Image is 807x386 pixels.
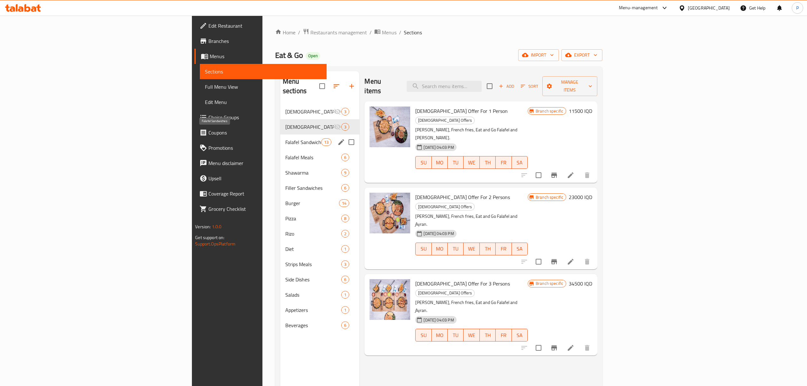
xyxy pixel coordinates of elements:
[275,28,602,37] nav: breadcrumb
[561,49,602,61] button: export
[547,78,593,94] span: Manage items
[342,246,349,252] span: 1
[415,117,475,124] div: Iftar Offers
[498,158,509,167] span: FR
[334,108,341,115] svg: Inactive section
[416,117,474,124] span: [DEMOGRAPHIC_DATA] Offers
[285,123,334,131] div: Iftar Offers
[341,169,349,176] div: items
[512,329,528,341] button: SA
[342,231,349,237] span: 2
[532,341,545,355] span: Select to update
[194,155,327,171] a: Menu disclaimer
[415,279,510,288] span: [DEMOGRAPHIC_DATA] Offer For 3 Persons
[194,49,327,64] a: Menus
[342,216,349,222] span: 8
[496,329,512,341] button: FR
[415,203,475,210] div: Iftar Offers
[342,109,349,115] span: 3
[200,64,327,79] a: Sections
[514,331,525,340] span: SA
[533,108,566,114] span: Branch specific
[448,156,464,169] button: TU
[580,254,595,269] button: delete
[321,138,331,146] div: items
[280,119,360,134] div: [DEMOGRAPHIC_DATA] Offers3
[280,165,360,180] div: Shawarma9
[415,243,431,255] button: SU
[421,317,456,323] span: [DATE] 04:03 PM
[341,215,349,222] div: items
[194,186,327,201] a: Coverage Report
[415,192,510,202] span: [DEMOGRAPHIC_DATA] Offer For 2 Persons
[285,276,341,283] div: Side Dishes
[546,340,562,355] button: Branch-specific-item
[285,321,341,329] span: Beverages
[370,193,410,233] img: Iftar Offer For 2 Persons
[205,98,322,106] span: Edit Menu
[336,137,346,147] button: edit
[303,28,367,37] a: Restaurants management
[434,158,445,167] span: MO
[342,185,349,191] span: 6
[285,154,341,161] div: Falafel Meals
[342,277,349,283] span: 6
[285,169,341,176] div: Shawarma
[208,37,322,45] span: Branches
[208,22,322,30] span: Edit Restaurant
[342,170,349,176] span: 9
[208,190,322,197] span: Coverage Report
[434,244,445,253] span: MO
[341,245,349,253] div: items
[498,83,515,90] span: Add
[341,108,349,115] div: items
[280,302,360,318] div: Appetizers1
[285,215,341,222] div: Pizza
[466,331,477,340] span: WE
[334,123,341,131] svg: Inactive section
[341,154,349,161] div: items
[208,205,322,213] span: Grocery Checklist
[450,158,461,167] span: TU
[285,306,341,314] span: Appetizers
[341,184,349,192] div: items
[450,331,461,340] span: TU
[514,244,525,253] span: SA
[329,79,344,94] span: Sort sections
[416,203,474,210] span: [DEMOGRAPHIC_DATA] Offers
[418,331,429,340] span: SU
[280,134,360,150] div: Falafel Sandwiches13edit
[205,68,322,75] span: Sections
[480,243,496,255] button: TH
[418,244,429,253] span: SU
[421,144,456,150] span: [DATE] 04:03 PM
[280,272,360,287] div: Side Dishes6
[341,230,349,238] div: items
[466,244,477,253] span: WE
[285,260,341,268] span: Strips Meals
[194,201,327,217] a: Grocery Checklist
[364,77,399,96] h2: Menu items
[285,184,341,192] div: Filler Sandwiches
[432,243,448,255] button: MO
[374,28,397,37] a: Menus
[200,79,327,94] a: Full Menu View
[517,81,542,91] span: Sort items
[285,230,341,238] span: Rizo
[280,180,360,196] div: Filler Sandwiches6
[619,4,658,12] div: Menu-management
[434,331,445,340] span: MO
[532,255,545,268] span: Select to update
[310,29,367,36] span: Restaurants management
[285,291,341,299] span: Salads
[399,29,401,36] li: /
[415,156,431,169] button: SU
[532,169,545,182] span: Select to update
[498,331,509,340] span: FR
[382,29,397,36] span: Menus
[482,244,493,253] span: TH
